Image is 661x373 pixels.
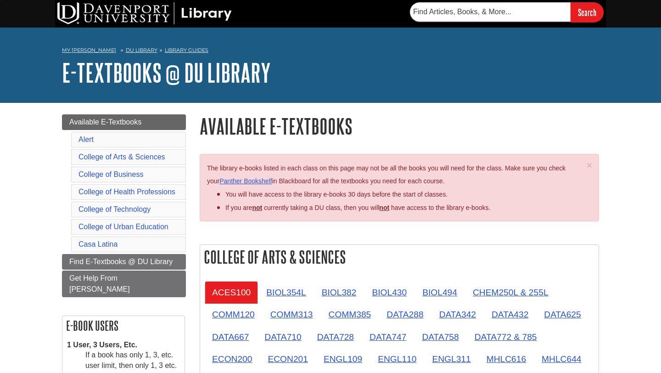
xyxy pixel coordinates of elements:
[62,58,271,87] a: E-Textbooks @ DU Library
[587,160,592,170] span: ×
[126,47,157,53] a: DU Library
[257,326,308,348] a: DATA710
[321,303,379,326] a: COMM385
[425,348,478,370] a: ENGL311
[207,164,566,185] span: The library e-books listed in each class on this page may not be all the books you will need for ...
[78,223,168,231] a: College of Urban Education
[314,281,364,304] a: BIOL382
[78,240,118,248] a: Casa Latina
[252,204,262,211] strong: not
[260,348,315,370] a: ECON201
[310,326,361,348] a: DATA728
[205,348,259,370] a: ECON200
[57,2,232,24] img: DU Library
[379,204,389,211] u: not
[78,205,151,213] a: College of Technology
[78,153,165,161] a: College of Arts & Sciences
[219,177,272,185] a: Panther Bookshelf
[205,326,256,348] a: DATA667
[62,44,599,59] nav: breadcrumb
[432,303,483,326] a: DATA342
[62,46,116,54] a: My [PERSON_NAME]
[364,281,414,304] a: BIOL430
[62,271,186,297] a: Get Help From [PERSON_NAME]
[410,2,604,22] form: Searches DU Library's articles, books, and more
[200,245,599,269] h2: College of Arts & Sciences
[415,281,465,304] a: BIOL494
[587,160,592,170] button: Close
[62,254,186,270] a: Find E-Textbooks @ DU Library
[534,348,588,370] a: MHLC644
[370,348,424,370] a: ENGL110
[537,303,588,326] a: DATA625
[379,303,431,326] a: DATA288
[78,136,94,143] a: Alert
[78,188,175,196] a: College of Health Professions
[479,348,533,370] a: MHLC616
[165,47,208,53] a: Library Guides
[410,2,571,22] input: Find Articles, Books, & More...
[225,191,448,198] span: You will have access to the library e-books 30 days before the start of classes.
[362,326,414,348] a: DATA747
[465,281,556,304] a: CHEM250L & 255L
[415,326,466,348] a: DATA758
[62,114,186,130] a: Available E-Textbooks
[259,281,313,304] a: BIOL354L
[205,281,258,304] a: ACES100
[467,326,544,348] a: DATA772 & 785
[62,316,185,335] h2: E-book Users
[484,303,536,326] a: DATA432
[69,258,173,266] span: Find E-Textbooks @ DU Library
[316,348,370,370] a: ENGL109
[571,2,604,22] input: Search
[78,170,143,178] a: College of Business
[200,114,599,138] h1: Available E-Textbooks
[67,340,180,350] dt: 1 User, 3 Users, Etc.
[263,303,320,326] a: COMM313
[69,118,141,126] span: Available E-Textbooks
[205,303,262,326] a: COMM120
[225,204,490,211] span: If you are currently taking a DU class, then you will have access to the library e-books.
[69,274,130,293] span: Get Help From [PERSON_NAME]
